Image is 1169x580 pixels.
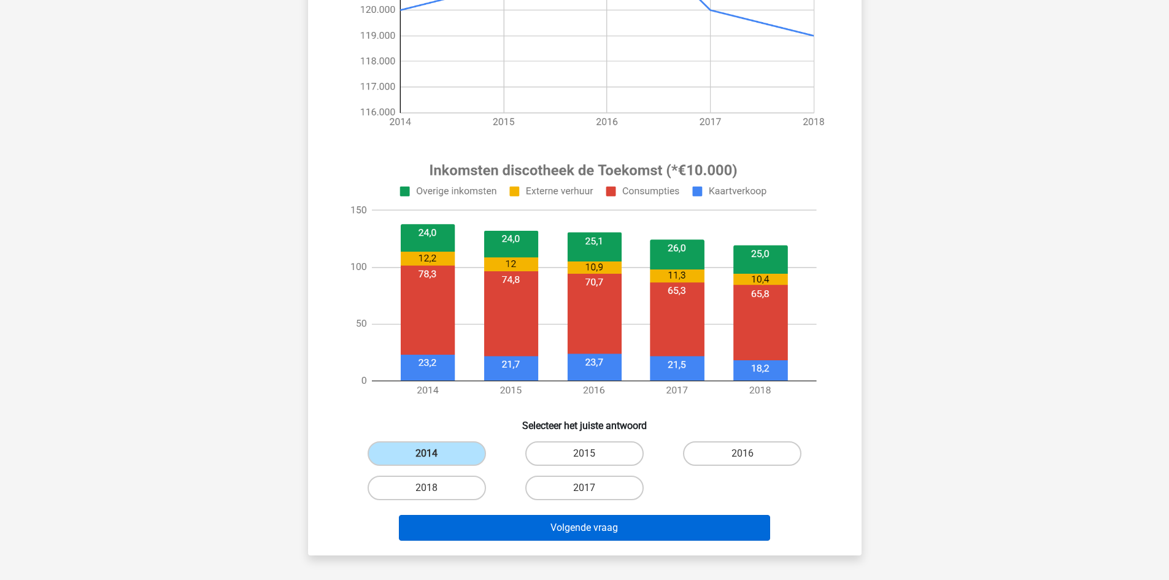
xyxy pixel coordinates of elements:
[368,476,486,500] label: 2018
[525,441,644,466] label: 2015
[399,515,770,541] button: Volgende vraag
[328,410,842,431] h6: Selecteer het juiste antwoord
[368,441,486,466] label: 2014
[683,441,801,466] label: 2016
[525,476,644,500] label: 2017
